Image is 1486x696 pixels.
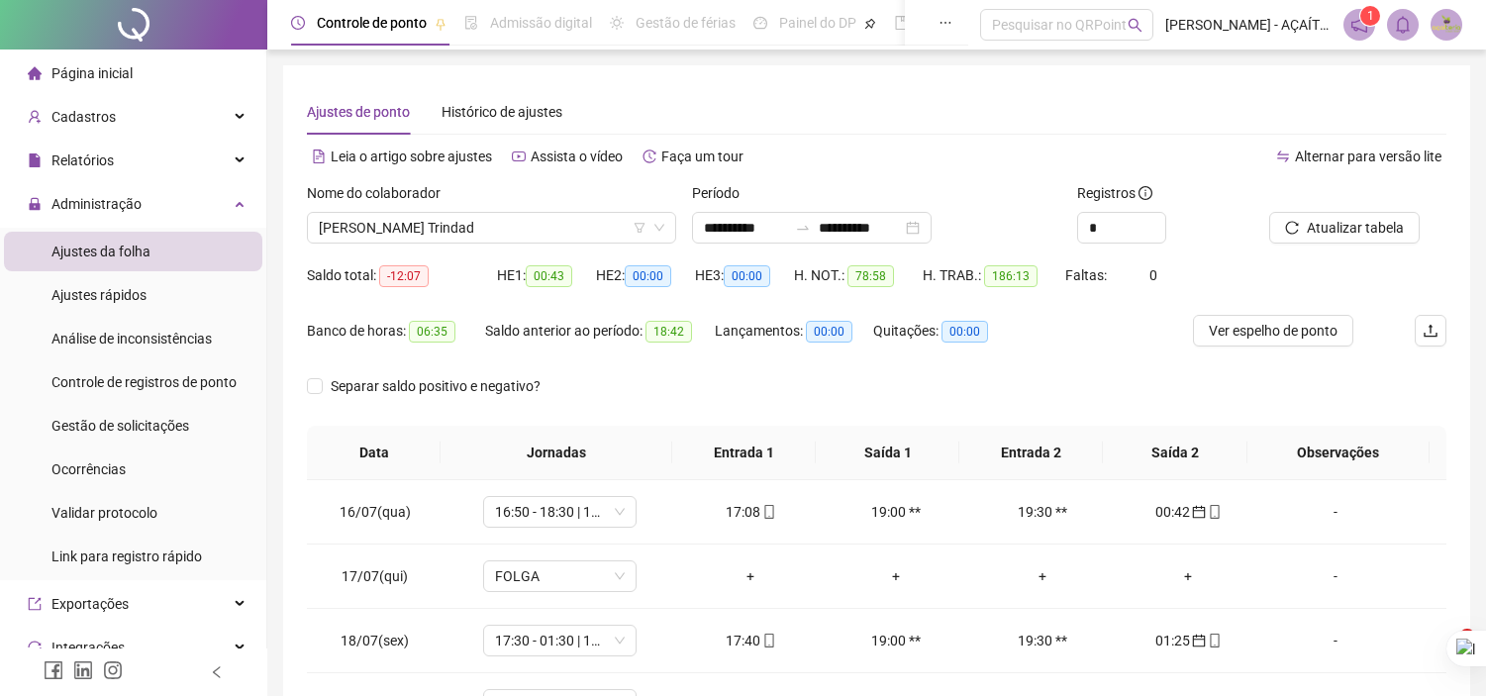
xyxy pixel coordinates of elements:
span: Controle de registros de ponto [51,374,237,390]
span: mobile [1206,634,1222,647]
span: file-text [312,149,326,163]
div: HE 3: [695,264,794,287]
span: Página inicial [51,65,133,81]
span: Observações [1262,442,1414,463]
span: calendar [1190,505,1206,519]
div: - [1277,501,1394,523]
span: export [28,597,42,611]
span: swap [1276,149,1290,163]
th: Jornadas [441,426,672,480]
th: Entrada 2 [959,426,1103,480]
span: pushpin [435,18,446,30]
span: Gestão de solicitações [51,418,189,434]
span: Relatórios [51,152,114,168]
span: history [643,149,656,163]
span: Ajustes da folha [51,244,150,259]
span: sun [610,16,624,30]
span: swap-right [795,220,811,236]
div: + [1131,565,1244,587]
div: H. NOT.: [794,264,923,287]
span: 06:35 [409,321,455,343]
span: calendar [1190,634,1206,647]
span: 18/07(sex) [341,633,409,648]
th: Observações [1246,426,1430,480]
th: Saída 1 [816,426,959,480]
span: Alternar para versão lite [1295,149,1441,164]
button: Atualizar tabela [1269,212,1420,244]
span: to [795,220,811,236]
span: Controle de ponto [317,15,427,31]
span: 3 [1459,629,1475,645]
span: Ocorrências [51,461,126,477]
span: Painel do DP [779,15,856,31]
span: 16/07(qua) [340,504,411,520]
div: H. TRAB.: [923,264,1065,287]
sup: 1 [1360,6,1380,26]
span: down [653,222,665,234]
span: bell [1394,16,1412,34]
span: sync [28,641,42,654]
span: Histórico de ajustes [442,104,562,120]
span: Separar saldo positivo e negativo? [323,375,548,397]
span: Integrações [51,640,125,655]
span: Faça um tour [661,149,743,164]
button: Ver espelho de ponto [1193,315,1353,347]
span: 18:42 [645,321,692,343]
th: Saída 2 [1103,426,1246,480]
span: Análise de inconsistências [51,331,212,347]
span: youtube [512,149,526,163]
span: file [28,153,42,167]
span: Faltas: [1065,267,1110,283]
span: 00:00 [625,265,671,287]
span: mobile [1206,505,1222,519]
div: Quitações: [873,320,1016,343]
span: clock-circle [291,16,305,30]
span: book [894,16,908,30]
span: notification [1350,16,1368,34]
span: search [1128,18,1142,33]
div: 00:42 [1131,501,1244,523]
span: 17/07(qui) [342,568,408,584]
span: [PERSON_NAME] - AÇAÍTERIA CIDADE JARDIM [1165,14,1332,36]
span: Link para registro rápido [51,548,202,564]
span: Administração [51,196,142,212]
span: pushpin [864,18,876,30]
span: 0 [1149,267,1157,283]
span: mobile [760,634,776,647]
span: Gestão de férias [636,15,736,31]
span: Exportações [51,596,129,612]
th: Entrada 1 [672,426,816,480]
div: 01:25 [1131,630,1244,651]
span: Atualizar tabela [1307,217,1404,239]
div: 17:40 [694,630,808,651]
div: - [1277,565,1394,587]
span: Ajustes rápidos [51,287,147,303]
div: HE 1: [497,264,596,287]
span: instagram [103,660,123,680]
iframe: Intercom live chat [1419,629,1466,676]
div: 17:08 [694,501,808,523]
span: 00:43 [526,265,572,287]
span: FOLGA [495,561,625,591]
span: info-circle [1139,186,1152,200]
span: Ver espelho de ponto [1209,320,1337,342]
th: Data [307,426,441,480]
span: filter [634,222,645,234]
span: linkedin [73,660,93,680]
div: + [694,565,808,587]
div: + [985,565,1099,587]
div: Lançamentos: [715,320,873,343]
span: 1 [1367,9,1374,23]
div: HE 2: [596,264,695,287]
div: - [1277,630,1394,651]
label: Período [692,182,752,204]
span: 78:58 [847,265,894,287]
span: Elisabeth dos Santos Trindad [319,213,664,243]
span: Ajustes de ponto [307,104,410,120]
span: 17:30 - 01:30 | 19:00 - 19:30 [495,626,625,655]
span: -12:07 [379,265,429,287]
label: Nome do colaborador [307,182,453,204]
span: Registros [1077,182,1152,204]
span: 00:00 [941,321,988,343]
span: home [28,66,42,80]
